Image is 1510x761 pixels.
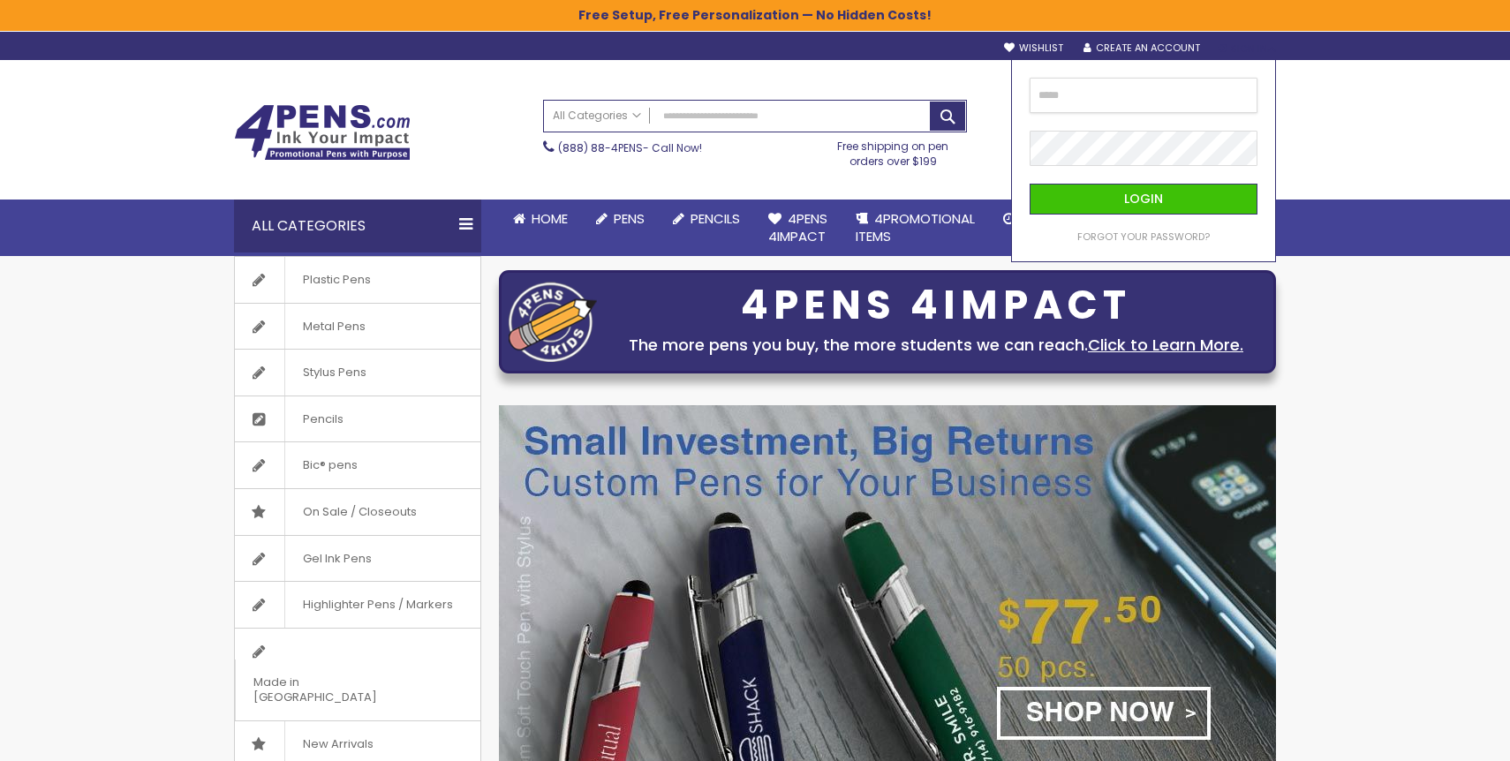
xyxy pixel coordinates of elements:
a: Create an Account [1083,41,1200,55]
button: Login [1030,184,1257,215]
a: Home [499,200,582,238]
img: 4Pens Custom Pens and Promotional Products [234,104,411,161]
span: Plastic Pens [284,257,389,303]
a: Plastic Pens [235,257,480,303]
span: - Call Now! [558,140,702,155]
a: Wishlist [1004,41,1063,55]
span: Pens [614,209,645,228]
a: 4PROMOTIONALITEMS [842,200,989,257]
a: Forgot Your Password? [1077,230,1210,244]
span: Pencils [284,396,361,442]
span: All Categories [553,109,641,123]
span: Metal Pens [284,304,383,350]
div: Sign In [1218,42,1276,56]
span: Pencils [691,209,740,228]
span: Stylus Pens [284,350,384,396]
a: Pencils [659,200,754,238]
a: All Categories [544,101,650,130]
a: Stylus Pens [235,350,480,396]
span: 4Pens 4impact [768,209,827,245]
img: four_pen_logo.png [509,282,597,362]
a: Click to Learn More. [1088,334,1243,356]
a: Pencils [235,396,480,442]
a: 4Pens4impact [754,200,842,257]
span: Bic® pens [284,442,375,488]
a: Rush [989,200,1068,238]
span: Gel Ink Pens [284,536,389,582]
span: Home [532,209,568,228]
a: Gel Ink Pens [235,536,480,582]
a: Metal Pens [235,304,480,350]
span: Login [1124,190,1163,207]
a: Made in [GEOGRAPHIC_DATA] [235,629,480,720]
div: The more pens you buy, the more students we can reach. [606,333,1266,358]
div: 4PENS 4IMPACT [606,287,1266,324]
div: Free shipping on pen orders over $199 [819,132,968,168]
a: (888) 88-4PENS [558,140,643,155]
span: On Sale / Closeouts [284,489,434,535]
span: Made in [GEOGRAPHIC_DATA] [235,659,436,720]
span: 4PROMOTIONAL ITEMS [856,209,975,245]
a: Bic® pens [235,442,480,488]
a: Pens [582,200,659,238]
span: Highlighter Pens / Markers [284,582,471,628]
div: All Categories [234,200,481,252]
a: On Sale / Closeouts [235,489,480,535]
a: Highlighter Pens / Markers [235,582,480,628]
